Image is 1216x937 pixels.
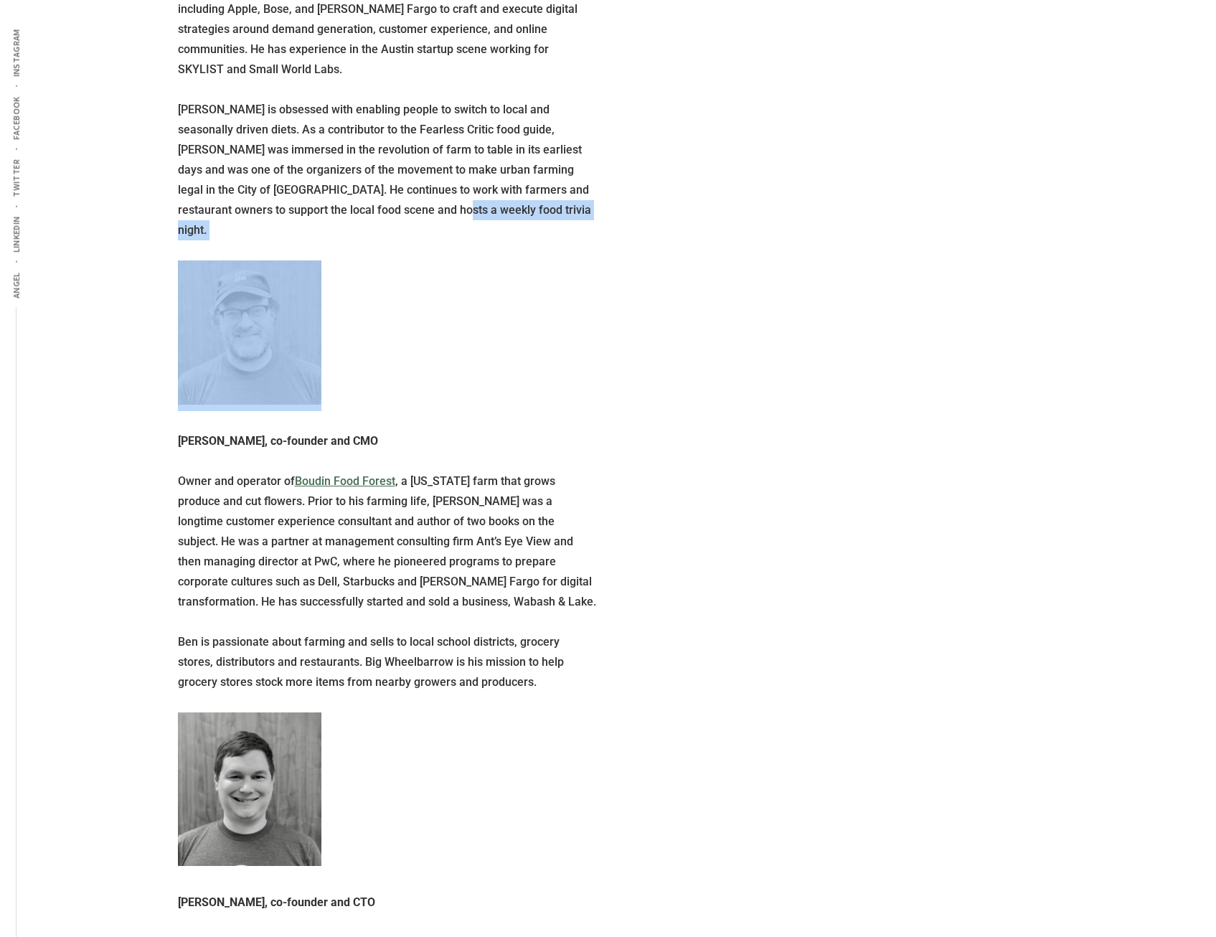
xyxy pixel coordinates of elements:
[178,471,597,612] p: Owner and operator of , a [US_STATE] farm that grows produce and cut flowers. Prior to his farmin...
[11,96,22,140] span: Facebook
[9,88,24,149] a: Facebook
[11,159,22,197] span: Twitter
[9,263,24,307] a: Angel
[178,100,597,240] p: [PERSON_NAME] is obsessed with enabling people to switch to local and seasonally driven diets. As...
[11,272,22,298] span: Angel
[178,632,597,692] p: Ben is passionate about farming and sells to local school districts, grocery stores, distributors...
[11,29,22,77] span: Instagram
[11,216,22,253] span: LinkedIn
[9,20,24,85] a: Instagram
[295,474,395,488] a: Boudin Food Forest
[9,151,24,206] a: Twitter
[178,895,375,909] strong: [PERSON_NAME], co-founder and CTO
[178,434,378,448] strong: [PERSON_NAME], co-founder and CMO
[9,207,24,261] a: LinkedIn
